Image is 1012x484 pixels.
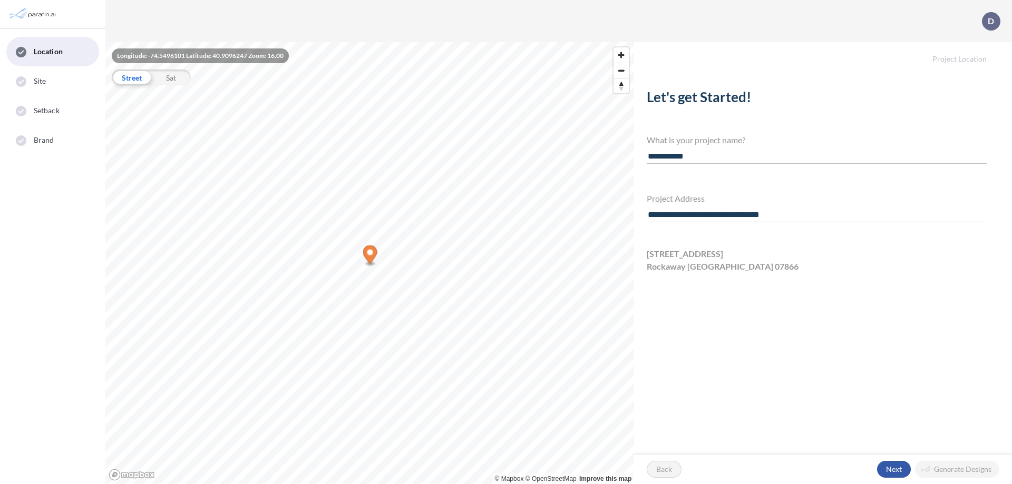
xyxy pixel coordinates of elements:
[151,70,191,85] div: Sat
[34,46,63,57] span: Location
[495,475,524,482] a: Mapbox
[363,245,377,267] div: Map marker
[647,135,987,145] h4: What is your project name?
[34,105,60,116] span: Setback
[988,16,994,26] p: D
[34,76,46,86] span: Site
[579,475,631,482] a: Improve this map
[614,63,629,78] button: Zoom out
[614,78,629,93] button: Reset bearing to north
[647,260,799,273] span: Rockaway [GEOGRAPHIC_DATA] 07866
[614,47,629,63] button: Zoom in
[112,70,151,85] div: Street
[526,475,577,482] a: OpenStreetMap
[647,193,987,203] h4: Project Address
[8,4,59,24] img: Parafin
[109,469,155,481] a: Mapbox homepage
[105,42,634,484] canvas: Map
[112,48,289,63] div: Longitude: -74.5496101 Latitude: 40.9096247 Zoom: 16.00
[614,78,629,93] span: Reset bearing to north
[634,42,1012,64] h5: Project Location
[877,461,911,478] button: Next
[647,248,723,260] span: [STREET_ADDRESS]
[647,89,987,110] h2: Let's get Started!
[34,135,54,145] span: Brand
